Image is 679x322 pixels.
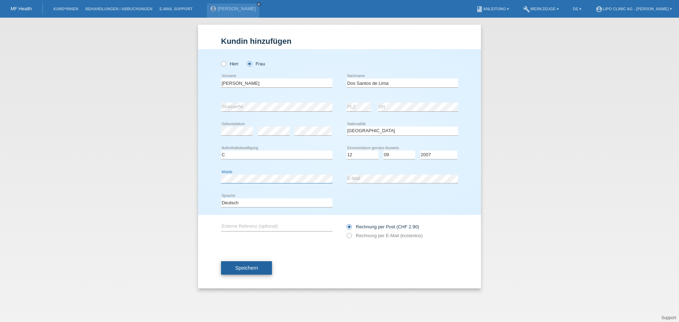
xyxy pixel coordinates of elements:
[257,2,261,6] i: close
[11,6,32,11] a: MF Health
[82,7,156,11] a: Behandlungen / Abbuchungen
[347,233,351,242] input: Rechnung per E-Mail (kostenlos)
[221,61,239,66] label: Herr
[156,7,196,11] a: E-Mail Support
[347,224,419,229] label: Rechnung per Post (CHF 2.90)
[221,261,272,275] button: Speichern
[256,2,261,7] a: close
[221,61,226,66] input: Herr
[476,6,483,13] i: book
[247,61,251,66] input: Frau
[247,61,265,66] label: Frau
[523,6,530,13] i: build
[569,7,585,11] a: DE ▾
[218,6,256,11] a: [PERSON_NAME]
[347,233,423,238] label: Rechnung per E-Mail (kostenlos)
[50,7,82,11] a: Kund*innen
[520,7,562,11] a: buildWerkzeuge ▾
[472,7,512,11] a: bookAnleitung ▾
[235,265,258,271] span: Speichern
[592,7,675,11] a: account_circleLIPO CLINIC AG - [PERSON_NAME] ▾
[661,315,676,320] a: Support
[347,224,351,233] input: Rechnung per Post (CHF 2.90)
[596,6,603,13] i: account_circle
[221,37,458,46] h1: Kundin hinzufügen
